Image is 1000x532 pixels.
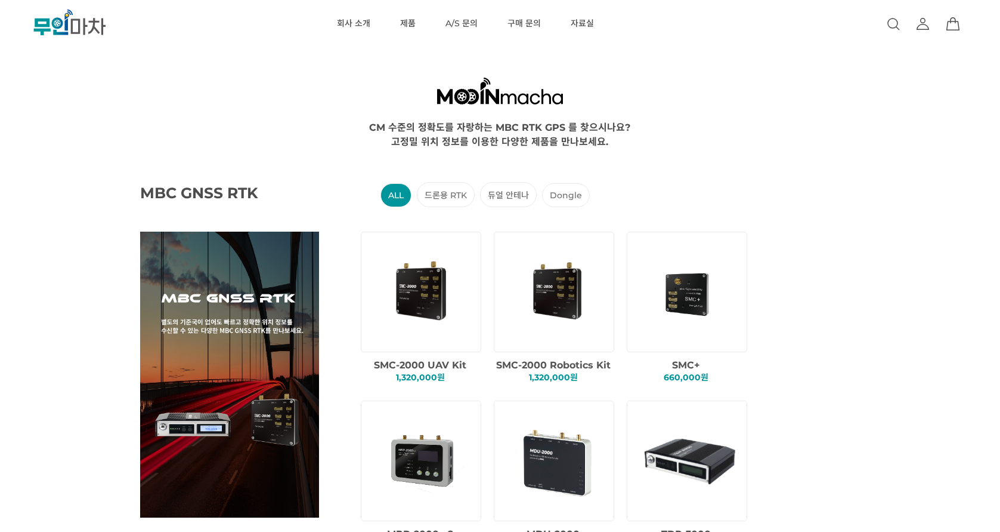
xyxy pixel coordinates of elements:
span: SMC-2000 UAV Kit [374,359,466,371]
img: main_GNSS_RTK.png [140,232,319,518]
span: MBC GNSS RTK [140,184,289,202]
span: 1,320,000원 [529,372,578,383]
img: dd1389de6ba74b56ed1c86d804b0ca77.png [505,241,607,343]
li: Dongle [542,183,590,207]
span: SMC+ [672,359,700,371]
img: 29e1ed50bec2d2c3d08ab21b2fffb945.png [638,410,740,512]
li: 듀얼 안테나 [480,182,537,207]
img: 9b9ab8696318a90dfe4e969267b5ed87.png [372,410,474,512]
div: CM 수준의 정확도를 자랑하는 MBC RTK GPS 를 찾으시나요? 고정밀 위치 정보를 이용한 다양한 제품을 만나보세요. [40,119,960,148]
img: f8268eb516eb82712c4b199d88f6799e.png [638,241,740,343]
img: 1ee78b6ef8b89e123d6f4d8a617f2cc2.png [372,241,474,343]
li: 드론용 RTK [417,182,475,207]
li: ALL [380,183,411,207]
span: 1,320,000원 [396,372,445,383]
img: 6483618fc6c74fd86d4df014c1d99106.png [505,410,607,512]
span: 660,000원 [664,372,708,383]
span: SMC-2000 Robotics Kit [496,359,611,371]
